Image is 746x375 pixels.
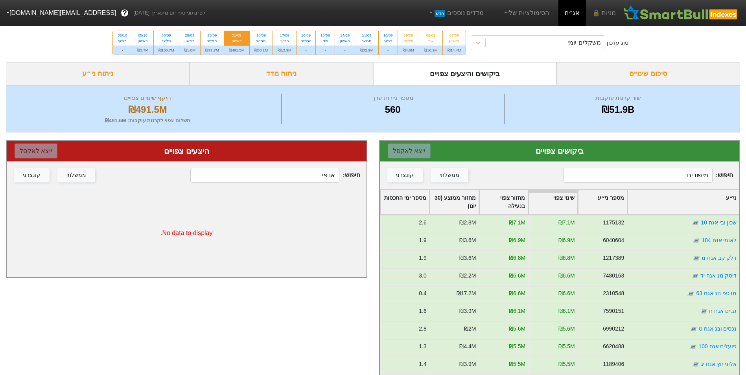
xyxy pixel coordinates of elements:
div: ניתוח ני״ע [6,62,190,85]
div: 18/09 [254,33,268,38]
div: ₪6.9M [558,236,575,244]
div: ₪12.9M [273,46,296,55]
div: ₪5.5M [509,360,525,368]
div: 08/09 [424,33,438,38]
div: ביקושים צפויים [388,145,732,157]
div: רביעי [118,38,127,44]
div: ₪5.5M [558,360,575,368]
img: tase link [689,325,697,333]
button: קונצרני [14,168,50,182]
div: ₪5.6M [509,325,525,333]
a: גב ים אגח ח [709,308,737,314]
div: 30/09 [158,33,174,38]
input: 0 רשומות... [190,168,339,183]
div: No data to display. [7,189,367,277]
a: לאומי אגח 184 [702,237,737,243]
div: שלישי [158,38,174,44]
div: ₪6.1M [509,307,525,315]
div: ₪6.6M [558,272,575,280]
div: 09/09 [403,33,414,38]
div: שלישי [403,38,414,44]
div: ראשון [448,38,461,44]
div: 1175132 [603,219,624,227]
div: ₪3.6M [459,236,476,244]
div: Toggle SortBy [430,190,479,214]
div: 07/09 [448,33,461,38]
div: מספר ניירות ערך [284,94,502,103]
div: ₪6.6M [509,289,525,298]
div: 0.4 [419,289,426,298]
button: ייצא לאקסל [15,143,57,158]
div: 2310548 [603,289,624,298]
div: - [379,46,398,55]
div: ראשון [229,38,245,44]
div: 17/09 [278,33,291,38]
div: שווי קרנות עוקבות [507,94,730,103]
div: 7590151 [603,307,624,315]
div: ממשלתי [66,171,86,180]
a: דלק קב אגח מ [701,255,737,261]
div: ₪3.9M [459,307,476,315]
button: ממשלתי [431,168,468,182]
div: שני [321,38,330,44]
div: 1.3 [419,342,426,351]
div: 6990212 [603,325,624,333]
div: 16/09 [301,33,311,38]
div: ביקושים והיצעים צפויים [373,62,557,85]
div: ₪14.4M [443,46,466,55]
div: ₪7.1M [509,219,525,227]
div: 7480163 [603,272,624,280]
div: 6040604 [603,236,624,244]
div: ₪53.1M [250,46,273,55]
div: Toggle SortBy [628,190,739,214]
div: Toggle SortBy [578,190,627,214]
span: חיפוש : [563,168,733,183]
span: חיפוש : [190,168,360,183]
div: 2.6 [419,219,426,227]
div: 1.9 [419,236,426,244]
div: - [335,46,355,55]
div: ₪3.7M [132,46,153,55]
div: - [316,46,335,55]
a: דיסק מנ אגח יד [700,272,737,279]
div: רביעי [383,38,393,44]
a: הסימולציות שלי [499,5,552,21]
div: Toggle SortBy [381,190,429,214]
button: ייצא לאקסל [388,143,431,158]
img: tase link [692,254,700,262]
div: ₪32.9M [355,46,378,55]
div: משקלים יומי [567,38,600,48]
a: שכון ובי אגח 10 [701,219,737,226]
a: אלוני חץ אגח יג [700,361,737,367]
span: ? [123,8,127,18]
div: חמישי [360,38,374,44]
div: 2.8 [419,325,426,333]
div: ₪17.2M [456,289,476,298]
div: ₪3.6M [459,254,476,262]
a: פועלים אגח 100 [698,343,737,349]
a: מדדים נוספיםחדש [424,5,487,21]
div: ראשון [340,38,350,44]
div: שלישי [301,38,311,44]
div: חמישי [205,38,219,44]
div: ₪6.8M [558,254,575,262]
div: ₪7.1M [558,219,575,227]
div: Toggle SortBy [479,190,528,214]
div: 14/09 [340,33,350,38]
div: 1.4 [419,360,426,368]
div: 08/10 [118,33,127,38]
a: מז טפ הנ אגח 63 [696,290,737,296]
div: רביעי [278,38,291,44]
div: ₪2.8M [459,219,476,227]
div: ₪16.2M [419,46,442,55]
div: 05/10 [137,33,148,38]
img: tase link [691,272,699,280]
img: SmartBull [622,5,740,21]
div: ₪51.9B [507,103,730,117]
div: ₪4.6M [398,46,419,55]
div: ₪491.5M [224,46,249,55]
div: 1.9 [419,254,426,262]
div: 1189406 [603,360,624,368]
div: ₪6.1M [558,307,575,315]
div: ₪6.6M [509,272,525,280]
